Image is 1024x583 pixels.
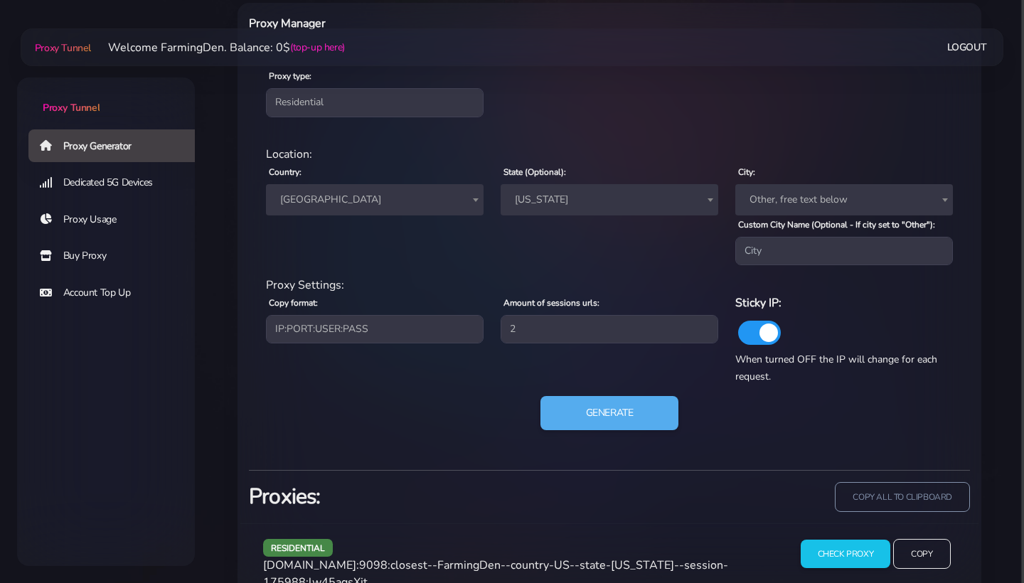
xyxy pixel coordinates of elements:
label: Copy format: [269,296,318,309]
span: United States of America [274,190,475,210]
label: Custom City Name (Optional - If city set to "Other"): [738,218,935,231]
label: State (Optional): [503,166,566,178]
label: Country: [269,166,302,178]
span: Pennsylvania [509,190,710,210]
span: Other, free text below [735,184,953,215]
a: Proxy Tunnel [17,77,195,115]
input: Check Proxy [801,540,891,569]
div: Location: [257,146,961,163]
input: City [735,237,953,265]
span: Other, free text below [744,190,944,210]
label: City: [738,166,755,178]
input: copy all to clipboard [835,482,970,513]
span: United States of America [266,184,484,215]
span: Proxy Tunnel [35,41,91,55]
h6: Sticky IP: [735,294,953,312]
a: Buy Proxy [28,240,206,272]
a: Proxy Tunnel [32,36,91,59]
a: Account Top Up [28,277,206,309]
h6: Proxy Manager [249,14,663,33]
input: Copy [893,539,950,569]
h3: Proxies: [249,482,601,511]
div: Proxy Settings: [257,277,961,294]
span: Pennsylvania [501,184,718,215]
label: Proxy type: [269,70,311,82]
a: Logout [947,34,987,60]
span: residential [263,539,333,557]
a: Proxy Usage [28,203,206,236]
span: Proxy Tunnel [43,101,100,114]
span: When turned OFF the IP will change for each request. [735,353,937,383]
a: Dedicated 5G Devices [28,166,206,199]
button: Generate [540,396,679,430]
label: Amount of sessions urls: [503,296,599,309]
a: (top-up here) [290,40,345,55]
a: Proxy Generator [28,129,206,162]
li: Welcome FarmingDen. Balance: 0$ [91,39,345,56]
iframe: Webchat Widget [955,514,1006,565]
